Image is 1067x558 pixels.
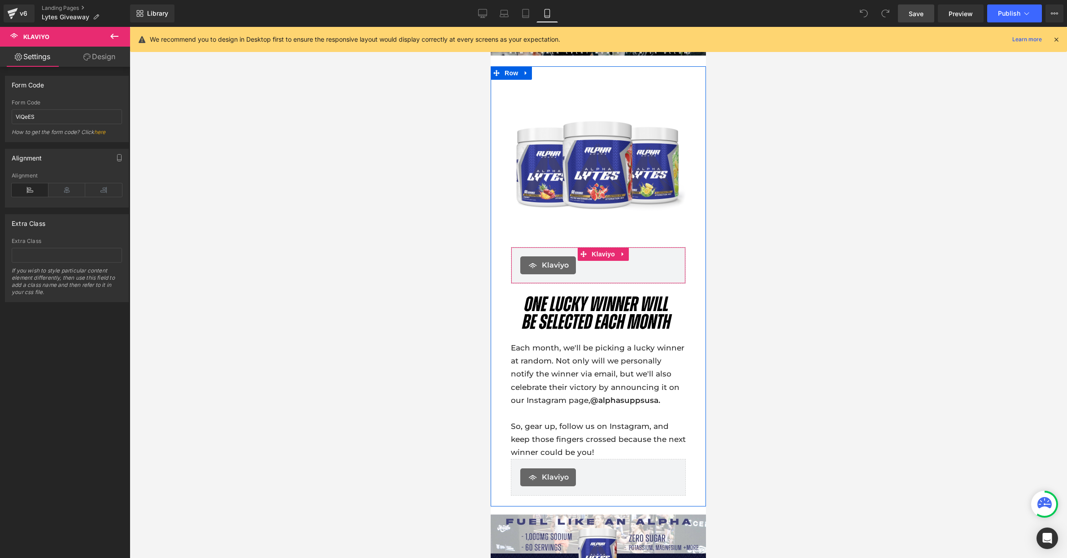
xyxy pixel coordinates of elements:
[876,4,894,22] button: Redo
[67,47,132,67] a: Design
[1037,528,1058,549] div: Open Intercom Messenger
[949,9,973,18] span: Preview
[12,149,42,162] div: Alignment
[23,33,49,40] span: Klaviyo
[1009,34,1045,45] a: Learn more
[150,35,560,44] p: We recommend you to design in Desktop first to ensure the responsive layout would display correct...
[130,4,174,22] a: New Library
[4,4,35,22] a: v6
[18,8,29,19] div: v6
[515,4,536,22] a: Tablet
[12,267,122,302] div: If you wish to style particular content element differently, then use this field to add a class n...
[12,99,122,106] div: Form Code
[12,173,122,179] div: Alignment
[472,4,493,22] a: Desktop
[536,4,558,22] a: Mobile
[12,215,45,227] div: Extra Class
[42,13,89,21] span: Lytes Giveaway
[491,27,706,558] iframe: To enrich screen reader interactions, please activate Accessibility in Grammarly extension settings
[12,129,122,142] div: How to get the form code? Click
[147,9,168,17] span: Library
[42,4,130,12] a: Landing Pages
[855,4,873,22] button: Undo
[909,9,923,18] span: Save
[12,238,122,244] div: Extra Class
[94,129,106,135] a: here
[12,76,44,89] div: Form Code
[1045,4,1063,22] button: More
[998,10,1020,17] span: Publish
[938,4,984,22] a: Preview
[493,4,515,22] a: Laptop
[987,4,1042,22] button: Publish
